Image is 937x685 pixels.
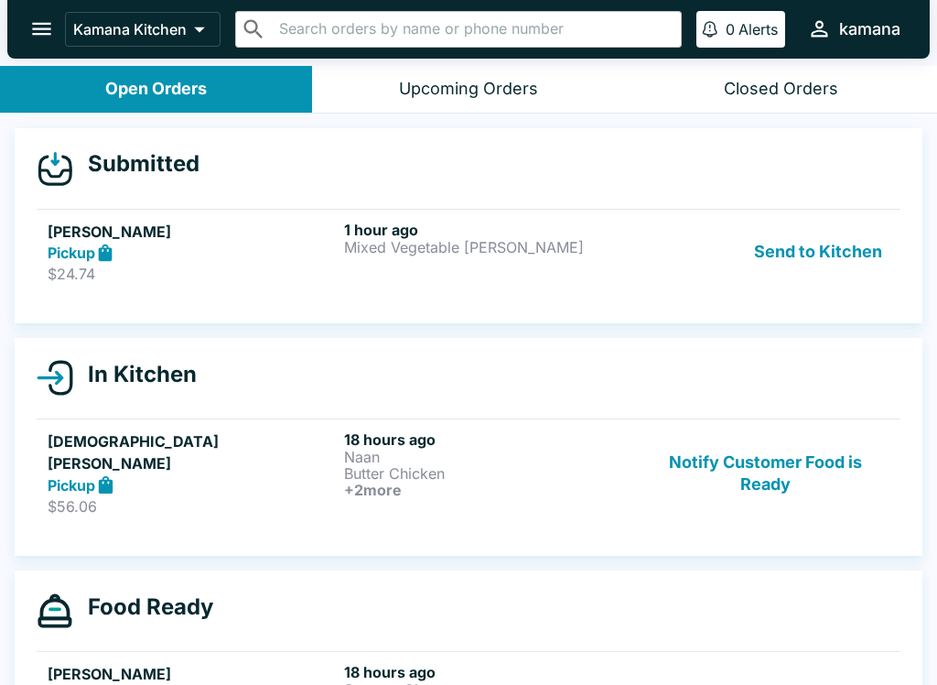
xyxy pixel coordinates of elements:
p: Alerts [738,20,778,38]
p: Butter Chicken [344,465,633,482]
p: Mixed Vegetable [PERSON_NAME] [344,239,633,256]
button: kamana [800,9,908,49]
div: kamana [839,18,900,40]
div: Closed Orders [724,79,838,100]
h6: 18 hours ago [344,663,633,681]
div: Open Orders [105,79,207,100]
a: [DEMOGRAPHIC_DATA][PERSON_NAME]Pickup$56.0618 hours agoNaanButter Chicken+2moreNotify Customer Fo... [37,419,900,527]
h6: 1 hour ago [344,221,633,239]
p: 0 [726,20,735,38]
h4: Food Ready [73,593,213,621]
input: Search orders by name or phone number [274,16,673,42]
a: [PERSON_NAME]Pickup$24.741 hour agoMixed Vegetable [PERSON_NAME]Send to Kitchen [37,209,900,295]
button: Send to Kitchen [747,221,889,284]
h4: Submitted [73,150,199,178]
button: Notify Customer Food is Ready [641,430,889,516]
strong: Pickup [48,244,95,262]
h6: 18 hours ago [344,430,633,449]
h4: In Kitchen [73,361,197,388]
p: $24.74 [48,265,337,283]
h6: + 2 more [344,482,633,498]
h5: [PERSON_NAME] [48,663,337,685]
button: Kamana Kitchen [65,12,221,47]
p: Naan [344,449,633,465]
div: Upcoming Orders [399,79,538,100]
p: Kamana Kitchen [73,20,187,38]
h5: [DEMOGRAPHIC_DATA][PERSON_NAME] [48,430,337,474]
h5: [PERSON_NAME] [48,221,337,243]
strong: Pickup [48,476,95,495]
button: open drawer [18,5,65,52]
p: $56.06 [48,497,337,516]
